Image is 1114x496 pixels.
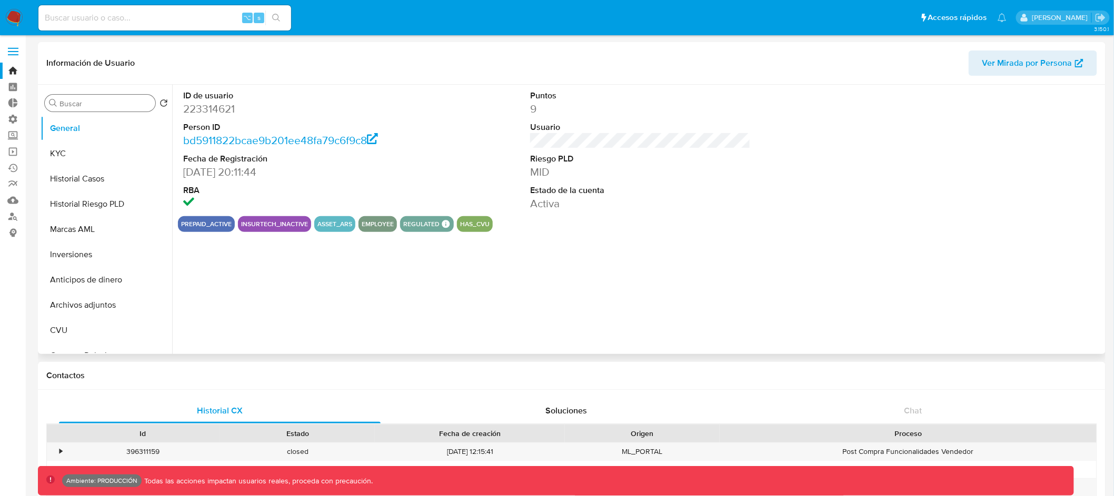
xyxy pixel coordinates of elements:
dt: ID de usuario [183,90,404,102]
div: closed [220,443,375,460]
button: Historial Casos [41,166,172,191]
div: 396311159 [65,443,220,460]
button: Inversiones [41,242,172,267]
span: Historial CX [197,404,243,417]
span: Ver Mirada por Persona [982,50,1072,76]
dd: MID [530,165,751,179]
a: bd5911822bcae9b201ee48fa79c6f9c8 [183,133,378,148]
div: Origen [572,428,712,439]
span: ⌥ [243,13,251,23]
div: [DATE] 12:15:41 [375,443,565,460]
button: CVU [41,318,172,343]
span: s [257,13,261,23]
button: search-icon [265,11,287,25]
span: Soluciones [546,404,588,417]
button: Ver Mirada por Persona [969,50,1097,76]
div: Fecha de creación [382,428,558,439]
dt: Riesgo PLD [530,153,751,165]
div: Id [73,428,213,439]
h1: Contactos [46,370,1097,381]
button: Cruces y Relaciones [41,343,172,368]
p: diego.assum@mercadolibre.com [1032,13,1091,23]
div: • [59,464,62,474]
dt: RBA [183,185,404,196]
div: Despacho Ventas y Publicaciones [720,461,1097,478]
div: 390139037 [65,461,220,478]
dd: 223314621 [183,102,404,116]
h1: Información de Usuario [46,58,135,68]
dt: Puntos [530,90,751,102]
button: Archivos adjuntos [41,292,172,318]
a: Salir [1095,12,1106,23]
dt: Person ID [183,122,404,133]
button: Historial Riesgo PLD [41,191,172,217]
dd: 9 [530,102,751,116]
div: [DATE] 14:17:17 [375,461,565,478]
button: Marcas AML [41,217,172,242]
dt: Usuario [530,122,751,133]
button: insurtech_inactive [241,222,308,226]
button: KYC [41,141,172,166]
div: Proceso [727,428,1089,439]
input: Buscar usuario o caso... [38,11,291,25]
span: Accesos rápidos [928,12,987,23]
dd: [DATE] 20:11:44 [183,165,404,179]
div: ML_PORTAL [565,443,720,460]
button: Buscar [49,99,57,107]
div: Post Compra Funcionalidades Vendedor [720,443,1097,460]
button: Volver al orden por defecto [160,99,168,110]
button: employee [362,222,394,226]
button: asset_ars [317,222,352,226]
dt: Estado de la cuenta [530,185,751,196]
div: Estado [227,428,367,439]
div: SUPPORT_WIDGET_ML_MOBILE [565,461,720,478]
div: • [59,447,62,457]
span: Chat [904,404,922,417]
a: Notificaciones [998,13,1007,22]
dt: Fecha de Registración [183,153,404,165]
p: Todas las acciones impactan usuarios reales, proceda con precaución. [142,476,373,486]
p: Ambiente: PRODUCCIÓN [66,479,137,483]
button: has_cvu [460,222,490,226]
dd: Activa [530,196,751,211]
input: Buscar [59,99,151,108]
div: finished [220,461,375,478]
button: General [41,116,172,141]
button: Anticipos de dinero [41,267,172,292]
button: regulated [403,222,440,226]
button: prepaid_active [181,222,232,226]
